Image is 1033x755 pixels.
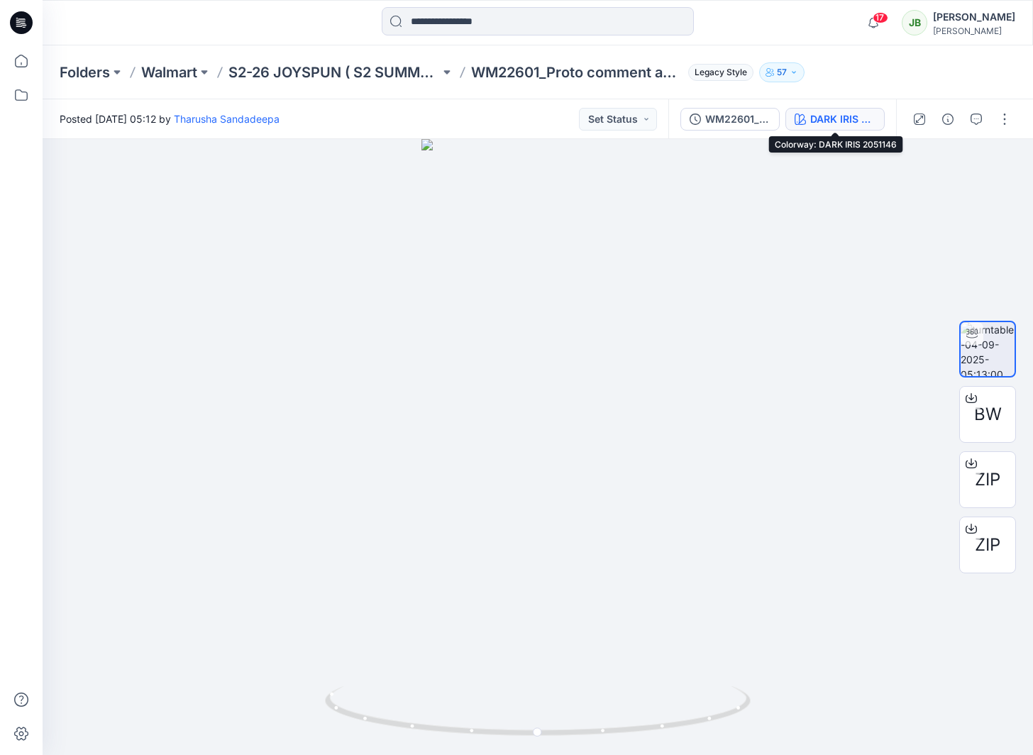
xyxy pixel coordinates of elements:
a: S2-26 JOYSPUN ( S2 SUMMER 26 FYE 27) [228,62,440,82]
a: Walmart [141,62,197,82]
button: DARK IRIS 2051146 [785,108,885,131]
div: JB [902,10,927,35]
div: WM22601_Proto comment applied pattern_REV3 [705,111,770,127]
span: ZIP [975,467,1000,492]
div: [PERSON_NAME] [933,9,1015,26]
span: Legacy Style [688,64,753,81]
a: Tharusha Sandadeepa [174,113,280,125]
p: WM22601_Proto comment applied pattern_REV3 [471,62,683,82]
button: Details [937,108,959,131]
p: 57 [777,65,787,80]
button: Legacy Style [683,62,753,82]
a: Folders [60,62,110,82]
button: WM22601_Proto comment applied pattern_REV3 [680,108,780,131]
span: ZIP [975,532,1000,558]
div: [PERSON_NAME] [933,26,1015,36]
span: Posted [DATE] 05:12 by [60,111,280,126]
span: 17 [873,12,888,23]
img: turntable-04-09-2025-05:13:00 [961,322,1015,376]
span: BW [974,402,1002,427]
div: DARK IRIS 2051146 [810,111,875,127]
button: 57 [759,62,805,82]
